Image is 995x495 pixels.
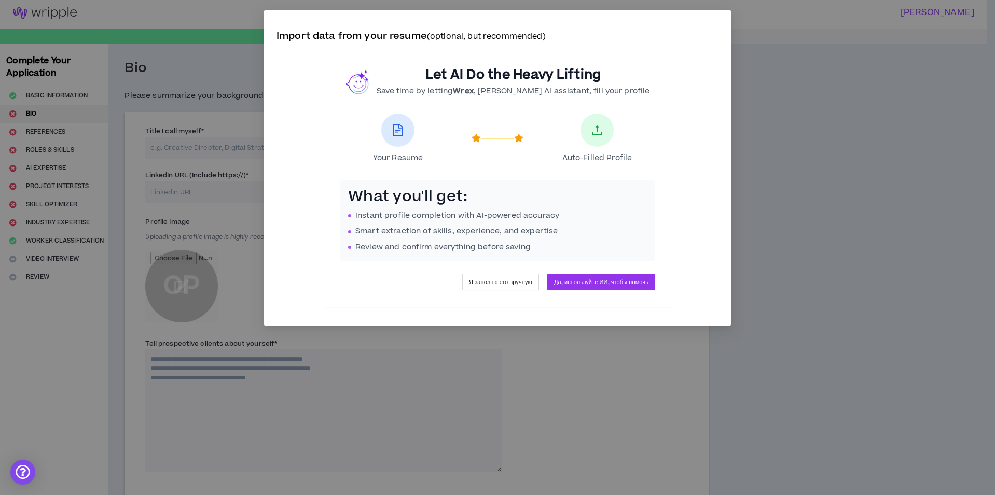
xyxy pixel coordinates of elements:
[348,225,647,237] li: Smart extraction of skills, experience, and expertise
[348,210,647,221] li: Instant profile completion with AI-powered accuracy
[377,67,650,83] h2: Let AI Do the Heavy Lifting
[554,277,648,287] span: Да, используйте ИИ, чтобы помочь
[348,188,647,206] h3: What you'll get:
[472,134,481,143] span: star
[277,29,718,44] p: Import data from your resume
[469,277,532,287] span: Я заполню его вручную
[377,86,650,97] p: Save time by letting , [PERSON_NAME] AI assistant, fill your profile
[591,124,603,136] span: upload
[392,124,404,136] span: file-text
[10,460,35,485] div: Open Intercom Messenger
[373,153,423,163] span: Your Resume
[562,153,632,163] span: Auto-Filled Profile
[462,274,539,290] button: Я заполню его вручную
[348,242,647,253] li: Review and confirm everything before saving
[427,31,546,42] small: (optional, but recommended)
[547,274,655,290] button: Да, используйте ИИ, чтобы помочь
[346,69,370,94] img: wrex.png
[703,10,731,38] button: Close
[453,86,474,96] b: Wrex
[514,134,523,143] span: star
